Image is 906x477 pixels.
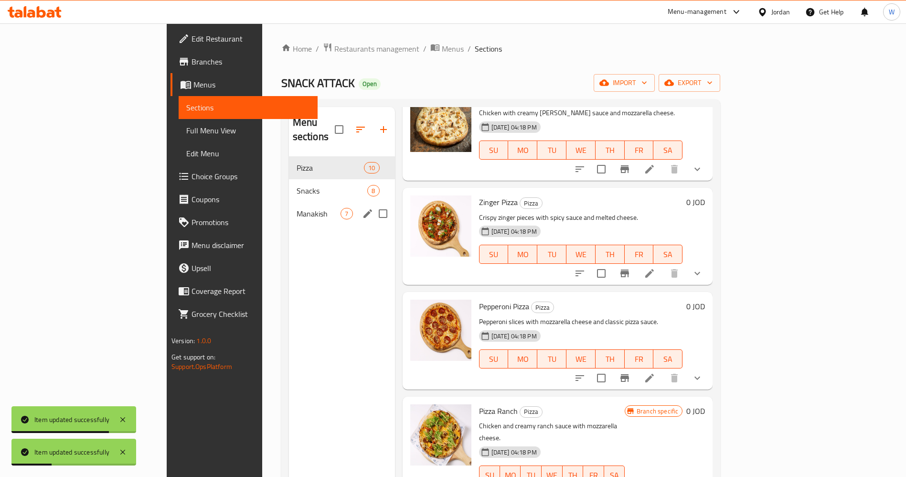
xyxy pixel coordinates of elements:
[531,302,554,313] div: Pizza
[186,148,310,159] span: Edit Menu
[541,352,563,366] span: TU
[663,262,686,285] button: delete
[625,141,654,160] button: FR
[663,367,686,390] button: delete
[361,206,375,221] button: edit
[475,43,502,54] span: Sections
[281,72,355,94] span: SNACK ATTACK
[537,141,566,160] button: TU
[171,50,318,73] a: Branches
[410,195,471,257] img: Zinger Pizza
[570,143,592,157] span: WE
[479,212,683,224] p: Crispy zinger pieces with spicy sauce and melted cheese.
[367,185,379,196] div: items
[410,404,471,466] img: Pizza Ranch
[179,119,318,142] a: Full Menu View
[192,239,310,251] span: Menu disclaimer
[171,73,318,96] a: Menus
[644,163,655,175] a: Edit menu item
[192,217,310,228] span: Promotions
[629,143,650,157] span: FR
[193,79,310,90] span: Menus
[686,367,709,390] button: show more
[171,165,318,188] a: Choice Groups
[625,245,654,264] button: FR
[297,185,368,196] span: Snacks
[532,302,554,313] span: Pizza
[488,123,541,132] span: [DATE] 04:18 PM
[483,352,505,366] span: SU
[359,78,381,90] div: Open
[171,360,232,373] a: Support.OpsPlatform
[541,248,563,261] span: TU
[659,74,720,92] button: export
[34,447,109,457] div: Item updated successfully
[192,285,310,297] span: Coverage Report
[192,262,310,274] span: Upsell
[541,143,563,157] span: TU
[613,367,636,390] button: Branch-specific-item
[537,245,566,264] button: TU
[297,162,364,173] span: Pizza
[171,211,318,234] a: Promotions
[488,227,541,236] span: [DATE] 04:18 PM
[566,141,596,160] button: WE
[323,43,419,55] a: Restaurants management
[196,335,211,347] span: 1.0.0
[479,245,509,264] button: SU
[594,74,655,92] button: import
[644,268,655,279] a: Edit menu item
[171,257,318,280] a: Upsell
[479,349,509,369] button: SU
[186,125,310,136] span: Full Menu View
[512,143,533,157] span: MO
[653,349,682,369] button: SA
[171,280,318,303] a: Coverage Report
[171,188,318,211] a: Coupons
[771,7,790,17] div: Jordan
[653,141,682,160] button: SA
[479,299,529,314] span: Pepperoni Pizza
[566,245,596,264] button: WE
[653,245,682,264] button: SA
[629,352,650,366] span: FR
[596,141,625,160] button: TH
[192,308,310,320] span: Grocery Checklist
[171,303,318,325] a: Grocery Checklist
[372,118,395,141] button: Add section
[568,262,591,285] button: sort-choices
[686,158,709,181] button: show more
[289,202,395,225] div: Manakish7edit
[341,209,352,218] span: 7
[591,263,611,283] span: Select to update
[570,248,592,261] span: WE
[479,107,683,119] p: Chicken with creamy [PERSON_NAME] sauce and mozzarella cheese.
[601,77,647,89] span: import
[512,352,533,366] span: MO
[686,195,705,209] h6: 0 JOD
[537,349,566,369] button: TU
[297,208,341,219] span: Manakish
[423,43,426,54] li: /
[613,262,636,285] button: Branch-specific-item
[591,159,611,179] span: Select to update
[483,143,505,157] span: SU
[889,7,895,17] span: W
[666,77,713,89] span: export
[479,420,625,444] p: Chicken and creamy ranch sauce with mozzarella cheese.
[171,27,318,50] a: Edit Restaurant
[281,43,721,55] nav: breadcrumb
[349,118,372,141] span: Sort sections
[442,43,464,54] span: Menus
[599,352,621,366] span: TH
[568,367,591,390] button: sort-choices
[644,372,655,384] a: Edit menu item
[520,406,542,417] span: Pizza
[613,158,636,181] button: Branch-specific-item
[591,368,611,388] span: Select to update
[468,43,471,54] li: /
[430,43,464,55] a: Menus
[686,300,705,313] h6: 0 JOD
[596,245,625,264] button: TH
